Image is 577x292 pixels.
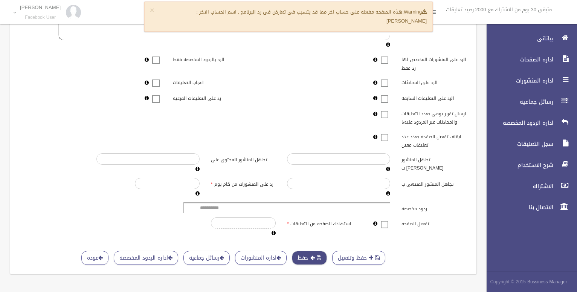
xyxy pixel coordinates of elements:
[396,153,472,172] label: تجاهل المنشور [PERSON_NAME] ب
[480,35,556,42] span: بياناتى
[20,15,61,20] small: Facebook User
[396,108,472,127] label: ارسال تقرير يومى بعدد التعليقات والمحادثات غير المردود عليها
[396,178,472,188] label: تجاهل المنشور المنتهى ب
[205,153,281,164] label: تجاهل المنشور المحتوى على
[66,5,81,20] img: 84628273_176159830277856_972693363922829312_n.jpg
[292,251,327,265] button: حفظ
[150,7,154,14] button: ×
[396,130,472,149] label: ايقاف تفعيل الصفحه بعدد عدد تعليقات معين
[396,92,472,102] label: الرد على التعليقات السابقه
[480,93,577,110] a: رسائل جماعيه
[396,76,472,87] label: الرد على المحادثات
[527,278,567,286] strong: Bussiness Manager
[402,7,427,17] strong: Warning:
[480,182,556,190] span: الاشتراك
[480,115,577,131] a: اداره الردود المخصصه
[114,251,178,265] a: اداره الردود المخصصه
[480,119,556,127] span: اداره الردود المخصصه
[167,76,243,87] label: اعجاب التعليقات
[480,203,556,211] span: الاتصال بنا
[480,157,577,173] a: شرح الاستخدام
[396,202,472,213] label: ردود مخصصه
[332,251,385,265] button: حفظ وتفعيل
[490,278,526,286] span: Copyright © 2015
[396,54,472,72] label: الرد على المنشورات المخصص لها رد فقط
[480,178,577,194] a: الاشتراك
[480,98,556,105] span: رسائل جماعيه
[480,77,556,84] span: اداره المنشورات
[167,92,243,102] label: رد على التعليقات الفرعيه
[480,51,577,68] a: اداره الصفحات
[480,72,577,89] a: اداره المنشورات
[480,161,556,169] span: شرح الاستخدام
[20,5,61,10] p: [PERSON_NAME]
[167,54,243,64] label: الرد بالردود المخصصه فقط
[480,199,577,216] a: الاتصال بنا
[281,217,357,228] label: استهلاك الصفحه من التعليقات
[480,56,556,63] span: اداره الصفحات
[480,140,556,148] span: سجل التعليقات
[205,178,281,188] label: رد على المنشورات من كام يوم
[183,251,230,265] a: رسائل جماعيه
[144,2,433,32] div: هذه الصفحه مفعله على حساب اخر مما قد يتسبب فى تعارض فى رد البرنامج , اسم الحساب الاخر : [PERSON_N...
[235,251,287,265] a: اداره المنشورات
[396,217,472,228] label: تفعيل الصفحه
[81,251,108,265] a: عوده
[480,30,577,47] a: بياناتى
[480,136,577,152] a: سجل التعليقات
